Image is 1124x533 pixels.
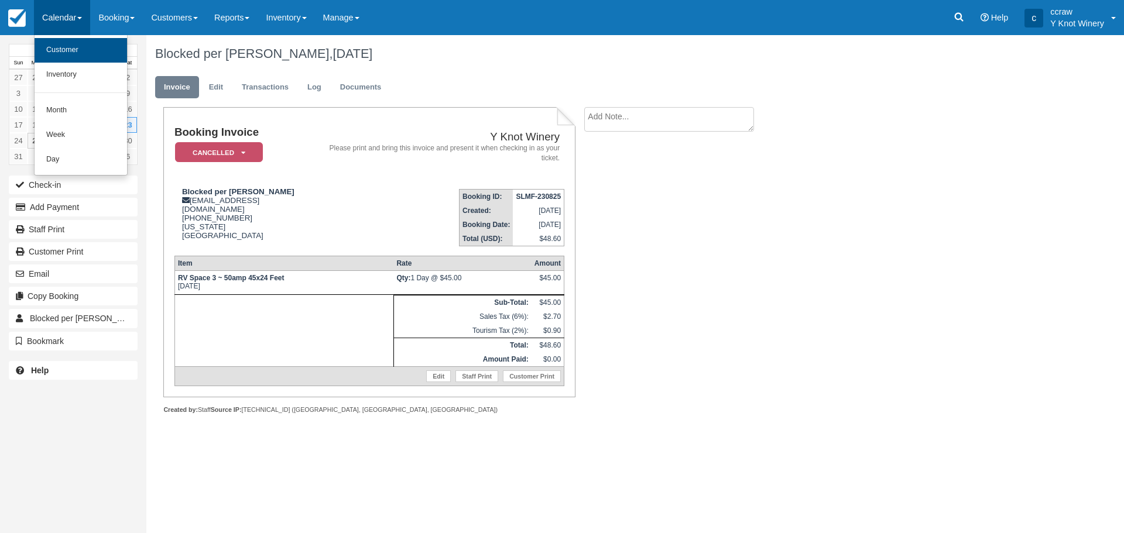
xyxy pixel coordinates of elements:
ul: Calendar [34,35,128,176]
a: Customer [35,38,127,63]
div: $45.00 [534,274,561,291]
td: [DATE] [513,218,564,232]
td: 1 Day @ $45.00 [393,271,531,295]
span: Help [991,13,1009,22]
a: Inventory [35,63,127,87]
th: Sub-Total: [393,295,531,310]
strong: Source IP: [211,406,242,413]
button: Copy Booking [9,287,138,305]
a: 23 [119,117,137,133]
h2: Y Knot Winery [323,131,560,143]
a: 9 [119,85,137,101]
h1: Booking Invoice [174,126,318,139]
th: Booking ID: [460,190,513,204]
th: Booking Date: [460,218,513,232]
th: Created: [460,204,513,218]
a: 31 [9,149,28,164]
a: 30 [119,133,137,149]
h1: Blocked per [PERSON_NAME], [155,47,981,61]
a: 1 [28,149,46,164]
a: 24 [9,133,28,149]
a: Transactions [233,76,297,99]
td: $48.60 [513,232,564,246]
td: Tourism Tax (2%): [393,324,531,338]
a: 2 [119,70,137,85]
a: Staff Print [455,370,498,382]
p: Y Knot Winery [1050,18,1104,29]
td: $45.00 [532,295,564,310]
span: Blocked per [PERSON_NAME] [30,314,143,323]
th: Amount [532,256,564,271]
a: Help [9,361,138,380]
td: $0.00 [532,352,564,367]
th: Mon [28,57,46,70]
th: Total (USD): [460,232,513,246]
button: Add Payment [9,198,138,216]
td: Sales Tax (6%): [393,310,531,324]
td: [DATE] [513,204,564,218]
strong: Created by: [163,406,198,413]
a: Customer Print [503,370,561,382]
a: Edit [426,370,451,382]
a: 28 [28,70,46,85]
strong: SLMF-230825 [516,192,561,201]
p: ccraw [1050,6,1104,18]
address: Please print and bring this invoice and present it when checking in as your ticket. [323,143,560,163]
em: Cancelled [175,142,263,163]
button: Check-in [9,176,138,194]
button: Bookmark [9,332,138,350]
i: Help [981,13,989,22]
th: Item [174,256,393,271]
a: 16 [119,101,137,117]
a: Documents [331,76,390,99]
a: Edit [200,76,232,99]
a: Week [35,123,127,147]
a: 6 [119,149,137,164]
td: $0.90 [532,324,564,338]
div: Staff [TECHNICAL_ID] ([GEOGRAPHIC_DATA], [GEOGRAPHIC_DATA], [GEOGRAPHIC_DATA]) [163,405,575,414]
a: 25 [28,133,46,149]
a: 3 [9,85,28,101]
a: Log [299,76,330,99]
td: $2.70 [532,310,564,324]
a: Day [35,147,127,172]
th: Sat [119,57,137,70]
a: Cancelled [174,142,259,163]
td: [DATE] [174,271,393,295]
span: [DATE] [333,46,372,61]
b: Help [31,366,49,375]
th: Sun [9,57,28,70]
a: 17 [9,117,28,133]
a: 4 [28,85,46,101]
a: Invoice [155,76,199,99]
th: Rate [393,256,531,271]
a: 18 [28,117,46,133]
th: Amount Paid: [393,352,531,367]
a: Month [35,98,127,123]
div: [EMAIL_ADDRESS][DOMAIN_NAME] [PHONE_NUMBER] [US_STATE] [GEOGRAPHIC_DATA] [174,187,318,240]
a: 27 [9,70,28,85]
strong: Blocked per [PERSON_NAME] [182,187,294,196]
strong: Qty [396,274,410,282]
td: $48.60 [532,338,564,353]
button: Email [9,264,138,283]
img: checkfront-main-nav-mini-logo.png [8,9,26,27]
div: c [1024,9,1043,27]
a: 11 [28,101,46,117]
th: Total: [393,338,531,353]
a: Blocked per [PERSON_NAME] [9,309,138,328]
a: Staff Print [9,220,138,239]
strong: RV Space 3 ~ 50amp 45x24 Feet [178,274,285,282]
a: Customer Print [9,242,138,261]
a: 10 [9,101,28,117]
